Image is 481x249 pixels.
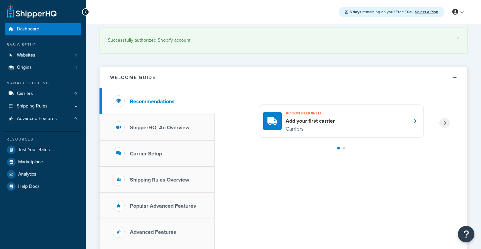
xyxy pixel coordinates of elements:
li: Carriers [5,88,81,100]
a: Shipping Rules [5,100,81,112]
button: Open Resource Center [458,226,474,242]
span: 0 [74,91,77,97]
span: Marketplace [18,159,43,165]
p: Carriers [286,125,335,133]
span: Shipping Rules [17,104,48,109]
a: Analytics [5,168,81,180]
button: Welcome Guide [100,67,467,88]
span: 0 [74,116,77,122]
a: Test Your Rates [5,144,81,156]
h3: Recommendations [130,99,175,104]
div: Successfully authorized Shopify account [108,36,459,45]
a: Websites1 [5,49,81,62]
a: Carriers0 [5,88,81,100]
span: Websites [17,53,35,58]
h3: ShipperHQ: An Overview [130,125,189,131]
h3: Advanced Features [130,229,176,235]
strong: 5 days [349,9,361,15]
span: 1 [75,65,77,70]
a: Select a Plan [415,9,438,15]
span: Test Your Rates [18,147,50,153]
h3: Action required [286,109,335,117]
span: Dashboard [17,26,39,32]
span: Analytics [18,172,36,177]
a: Origins1 [5,62,81,74]
span: Carriers [17,91,33,97]
span: Advanced Features [17,116,57,122]
div: Resources [5,137,81,142]
h3: Popular Advanced Features [130,203,196,209]
li: Advanced Features [5,113,81,125]
a: Advanced Features0 [5,113,81,125]
li: Websites [5,49,81,62]
h4: Add your first carrier [286,117,335,125]
span: Help Docs [18,184,40,189]
div: Basic Setup [5,42,81,48]
a: Help Docs [5,181,81,192]
h3: Shipping Rules Overview [130,177,189,183]
a: Dashboard [5,23,81,35]
span: 1 [75,53,77,58]
h2: Welcome Guide [110,75,156,80]
span: remaining on your Free Trial [349,9,413,15]
h3: Carrier Setup [130,151,162,157]
div: Manage Shipping [5,80,81,86]
a: × [457,36,459,41]
span: Origins [17,65,32,70]
a: Marketplace [5,156,81,168]
li: Origins [5,62,81,74]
